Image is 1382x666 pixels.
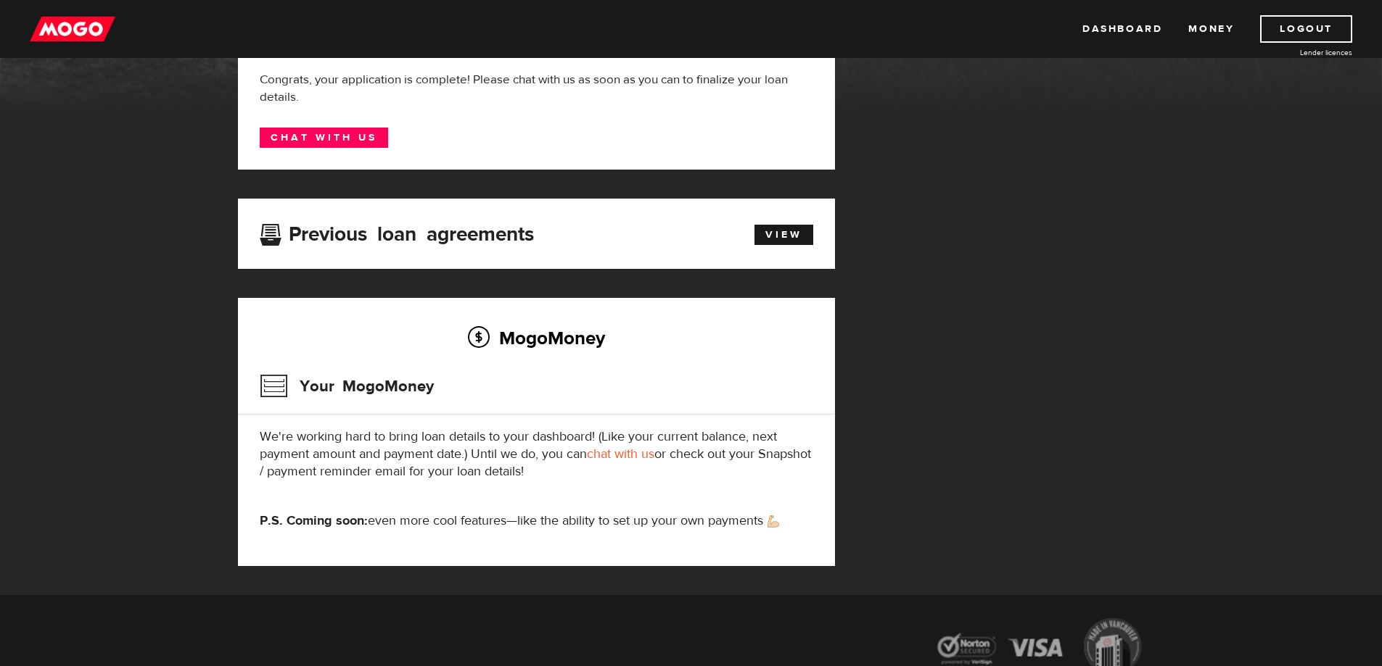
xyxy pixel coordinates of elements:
a: Chat with us [260,128,388,148]
p: even more cool features—like the ability to set up your own payments [260,512,813,530]
p: We're working hard to bring loan details to your dashboard! (Like your current balance, next paym... [260,428,813,480]
a: Money [1188,15,1234,43]
strong: P.S. Coming soon: [260,512,368,529]
a: chat with us [587,446,654,462]
a: View [754,225,813,245]
img: strong arm emoji [768,515,779,528]
h3: Your MogoMoney [260,367,434,405]
a: Lender licences [1243,47,1352,58]
h2: MogoMoney [260,322,813,353]
h3: Previous loan agreements [260,222,534,241]
a: Dashboard [1082,15,1162,43]
div: Congrats, your application is complete! Please chat with us as soon as you can to finalize your l... [260,71,813,106]
a: Logout [1260,15,1352,43]
img: mogo_logo-11ee424be714fa7cbb0f0f49df9e16ec.png [30,15,115,43]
